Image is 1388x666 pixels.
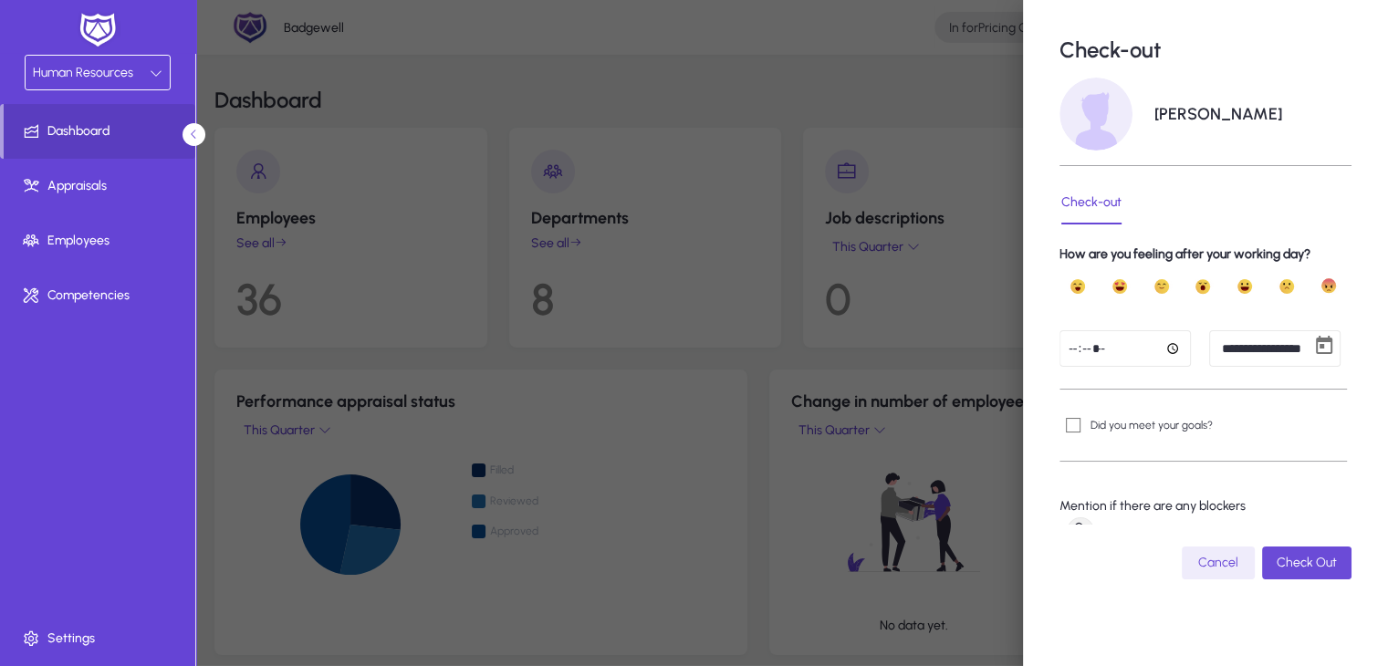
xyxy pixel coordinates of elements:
[4,611,199,666] a: Settings
[1059,36,1161,63] p: Check-out
[4,630,199,648] span: Settings
[4,177,199,195] span: Appraisals
[4,232,199,250] span: Employees
[4,213,199,268] a: Employees
[4,159,199,213] a: Appraisals
[4,122,195,140] span: Dashboard
[4,268,199,323] a: Competencies
[4,286,199,305] span: Competencies
[33,65,133,80] span: Human Resources
[75,11,120,49] img: white-logo.png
